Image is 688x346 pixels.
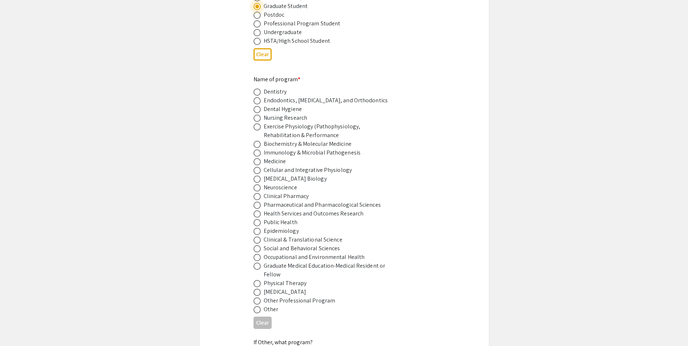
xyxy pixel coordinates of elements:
div: Cellular and Integrative Physiology [264,166,352,174]
mat-label: Name of program [254,75,301,83]
div: Other Professional Program [264,296,335,305]
div: Epidemiology [264,227,299,235]
div: Occupational and Environmental Health [264,253,365,261]
div: Public Health [264,218,297,227]
div: Undergraduate [264,28,302,37]
div: Clinical & Translational Science [264,235,342,244]
div: Nursing Research [264,114,308,122]
mat-label: If Other, what program? [254,338,313,346]
button: Clear [254,317,272,329]
div: [MEDICAL_DATA] Biology [264,174,327,183]
div: [MEDICAL_DATA] [264,288,306,296]
div: Physical Therapy [264,279,307,288]
div: Immunology & Microbial Pathogenesis [264,148,361,157]
div: Other [264,305,279,314]
iframe: Chat [5,313,31,341]
div: Clinical Pharmacy [264,192,309,201]
div: Postdoc [264,11,285,19]
div: Exercise Physiology (Pathophysiology, Rehabilitation & Performance [264,122,391,140]
div: Dental Hygiene [264,105,302,114]
div: Graduate Student [264,2,308,11]
button: Clear [254,48,272,60]
div: Biochemistry & Molecular Medicine [264,140,351,148]
div: Neuroscience [264,183,297,192]
div: HSTA/High School Student [264,37,330,45]
div: Dentistry [264,87,287,96]
div: Endodontics, [MEDICAL_DATA], and Orthodontics [264,96,388,105]
div: Pharmaceutical and Pharmacological Sciences [264,201,381,209]
div: Professional Program Student [264,19,341,28]
div: Social and Behavioral Sciences [264,244,340,253]
div: Health Services and Outcomes Research [264,209,364,218]
div: Medicine [264,157,286,166]
div: Graduate Medical Education-Medical Resident or Fellow [264,261,391,279]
